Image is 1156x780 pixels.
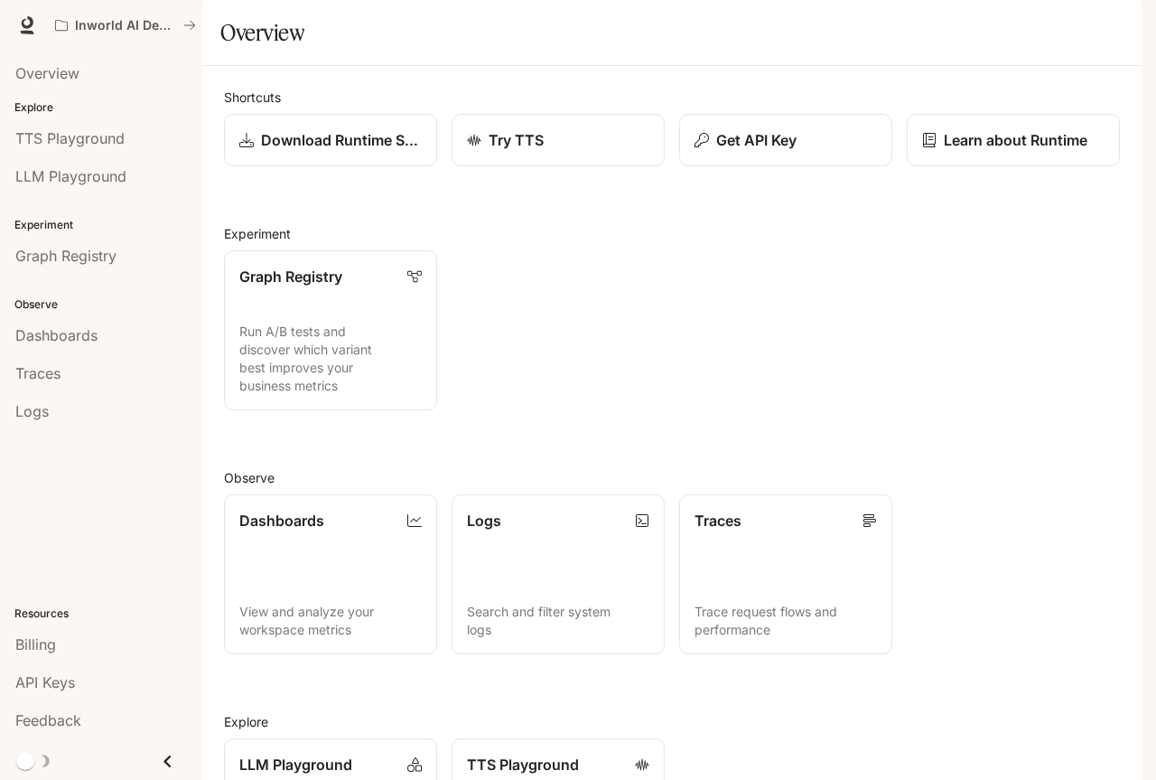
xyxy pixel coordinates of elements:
h2: Observe [224,468,1120,487]
p: Run A/B tests and discover which variant best improves your business metrics [239,323,422,395]
p: Get API Key [716,129,797,151]
h1: Overview [220,14,304,51]
button: Get API Key [679,114,892,166]
a: DashboardsView and analyze your workspace metrics [224,494,437,654]
p: Dashboards [239,510,324,531]
p: Search and filter system logs [467,603,649,639]
a: Graph RegistryRun A/B tests and discover which variant best improves your business metrics [224,250,437,410]
p: View and analyze your workspace metrics [239,603,422,639]
p: Learn about Runtime [944,129,1087,151]
a: Learn about Runtime [907,114,1120,166]
a: Download Runtime SDK [224,114,437,166]
p: Try TTS [489,129,544,151]
p: Inworld AI Demos [75,18,176,33]
p: Graph Registry [239,266,342,287]
button: All workspaces [47,7,204,43]
h2: Shortcuts [224,88,1120,107]
p: LLM Playground [239,754,352,775]
a: Try TTS [452,114,665,166]
p: Download Runtime SDK [261,129,422,151]
a: LogsSearch and filter system logs [452,494,665,654]
p: Logs [467,510,501,531]
p: Traces [695,510,741,531]
h2: Explore [224,712,1120,731]
h2: Experiment [224,224,1120,243]
a: TracesTrace request flows and performance [679,494,892,654]
p: TTS Playground [467,754,579,775]
p: Trace request flows and performance [695,603,877,639]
